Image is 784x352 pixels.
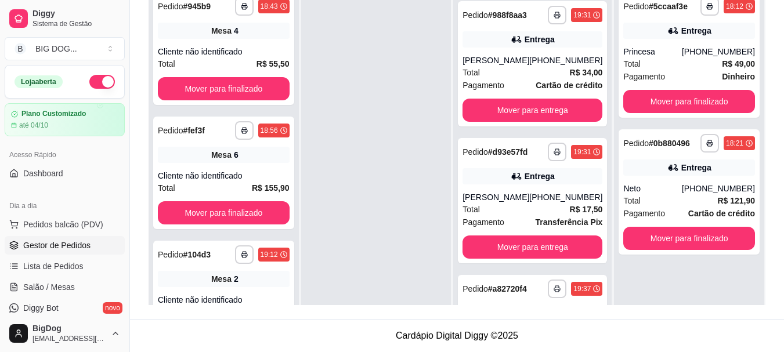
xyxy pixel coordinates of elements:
[726,139,743,148] div: 18:21
[623,70,665,83] span: Pagamento
[183,126,205,135] strong: # fef3f
[688,209,755,218] strong: Cartão de crédito
[5,197,125,215] div: Dia a dia
[649,139,690,148] strong: # 0b880496
[23,302,59,314] span: Diggy Bot
[32,324,106,334] span: BigDog
[463,79,504,92] span: Pagamento
[682,183,755,194] div: [PHONE_NUMBER]
[158,201,290,224] button: Mover para finalizado
[681,162,711,173] div: Entrega
[23,168,63,179] span: Dashboard
[23,239,91,251] span: Gestor de Pedidos
[252,183,290,193] strong: R$ 155,90
[5,236,125,255] a: Gestor de Pedidos
[130,319,784,352] footer: Cardápio Digital Diggy © 2025
[234,25,239,37] div: 4
[23,260,84,272] span: Lista de Pedidos
[525,170,555,182] div: Entrega
[573,147,591,157] div: 19:31
[463,147,488,157] span: Pedido
[463,284,488,293] span: Pedido
[261,2,278,11] div: 18:43
[5,299,125,317] a: Diggy Botnovo
[536,81,602,90] strong: Cartão de crédito
[5,5,125,32] a: DiggySistema de Gestão
[211,273,232,285] span: Mesa
[234,149,239,161] div: 6
[5,103,125,136] a: Plano Customizadoaté 04/10
[463,216,504,228] span: Pagamento
[35,43,77,55] div: BIG DOG ...
[261,250,278,259] div: 19:12
[463,235,602,259] button: Mover para entrega
[5,278,125,296] a: Salão / Mesas
[463,66,480,79] span: Total
[15,43,26,55] span: B
[158,170,290,182] div: Cliente não identificado
[529,191,602,203] div: [PHONE_NUMBER]
[623,139,649,148] span: Pedido
[32,9,120,19] span: Diggy
[19,121,48,130] article: até 04/10
[21,110,86,118] article: Plano Customizado
[158,77,290,100] button: Mover para finalizado
[722,72,755,81] strong: Dinheiro
[5,146,125,164] div: Acesso Rápido
[488,147,528,157] strong: # d93e57fd
[623,183,682,194] div: Neto
[623,227,755,250] button: Mover para finalizado
[717,196,755,205] strong: R$ 121,90
[535,217,602,227] strong: Transferência Pix
[5,257,125,275] a: Lista de Pedidos
[23,281,75,293] span: Salão / Mesas
[256,59,290,68] strong: R$ 55,50
[682,46,755,57] div: [PHONE_NUMBER]
[5,37,125,60] button: Select a team
[623,194,641,207] span: Total
[5,215,125,234] button: Pedidos balcão (PDV)
[726,2,743,11] div: 18:12
[158,182,175,194] span: Total
[15,75,63,88] div: Loja aberta
[623,2,649,11] span: Pedido
[623,90,755,113] button: Mover para finalizado
[463,191,529,203] div: [PERSON_NAME]
[722,59,755,68] strong: R$ 49,00
[623,46,682,57] div: Princesa
[649,2,688,11] strong: # 5ccaaf3e
[211,25,232,37] span: Mesa
[23,219,103,230] span: Pedidos balcão (PDV)
[158,126,183,135] span: Pedido
[463,10,488,20] span: Pedido
[573,284,591,293] div: 19:37
[158,250,183,259] span: Pedido
[158,2,183,11] span: Pedido
[32,19,120,28] span: Sistema de Gestão
[211,149,232,161] span: Mesa
[261,126,278,135] div: 18:56
[5,320,125,347] button: BigDog[EMAIL_ADDRESS][DOMAIN_NAME]
[573,10,591,20] div: 19:31
[158,294,290,306] div: Cliente não identificado
[623,57,641,70] span: Total
[681,25,711,37] div: Entrega
[5,164,125,183] a: Dashboard
[529,55,602,66] div: [PHONE_NUMBER]
[234,273,239,285] div: 2
[463,55,529,66] div: [PERSON_NAME]
[32,334,106,343] span: [EMAIL_ADDRESS][DOMAIN_NAME]
[570,205,603,214] strong: R$ 17,50
[158,46,290,57] div: Cliente não identificado
[463,203,480,216] span: Total
[525,34,555,45] div: Entrega
[183,2,211,11] strong: # 945b9
[488,10,527,20] strong: # 988f8aa3
[570,68,603,77] strong: R$ 34,00
[623,207,665,220] span: Pagamento
[158,57,175,70] span: Total
[183,250,211,259] strong: # 104d3
[488,284,527,293] strong: # a82720f4
[89,75,115,89] button: Alterar Status
[463,99,602,122] button: Mover para entrega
